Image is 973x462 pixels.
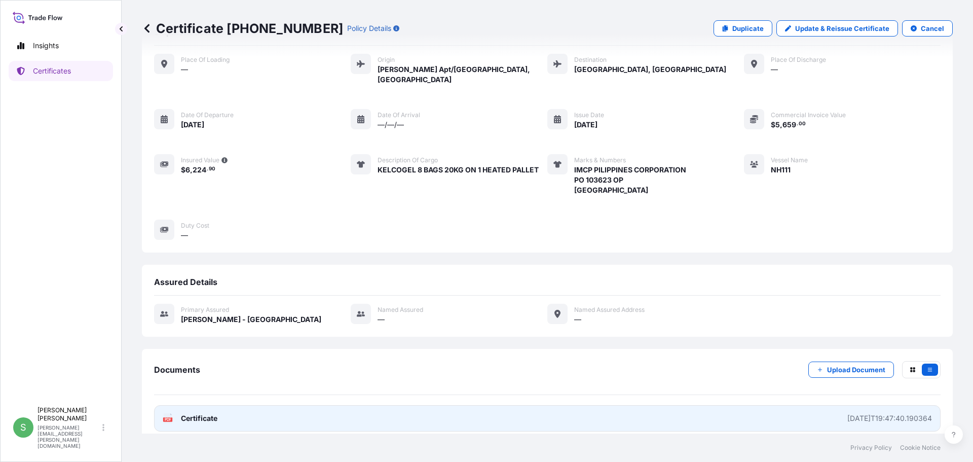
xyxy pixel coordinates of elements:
[378,56,395,64] span: Origin
[771,64,778,75] span: —
[771,165,791,175] span: NH111
[574,156,626,164] span: Marks & Numbers
[181,413,217,423] span: Certificate
[771,111,846,119] span: Commercial Invoice Value
[574,165,686,195] span: IMCP PILIPPINES CORPORATION PO 103623 OP [GEOGRAPHIC_DATA]
[9,35,113,56] a: Insights
[181,306,229,314] span: Primary assured
[775,121,780,128] span: 5
[38,406,100,422] p: [PERSON_NAME] [PERSON_NAME]
[181,222,209,230] span: Duty Cost
[574,56,607,64] span: Destination
[714,20,772,37] a: Duplicate
[142,20,343,37] p: Certificate [PHONE_NUMBER]
[574,306,645,314] span: Named Assured Address
[771,121,775,128] span: $
[378,165,539,175] span: KELCOGEL 8 BAGS 20KG ON 1 HEATED PALLET
[799,122,806,126] span: 00
[185,166,190,173] span: 6
[797,122,798,126] span: .
[771,56,826,64] span: Place of discharge
[378,120,404,130] span: —/—/—
[378,64,547,85] span: [PERSON_NAME] Apt/[GEOGRAPHIC_DATA], [GEOGRAPHIC_DATA]
[776,20,898,37] a: Update & Reissue Certificate
[38,424,100,449] p: [PERSON_NAME][EMAIL_ADDRESS][PERSON_NAME][DOMAIN_NAME]
[378,314,385,325] span: —
[574,64,726,75] span: [GEOGRAPHIC_DATA], [GEOGRAPHIC_DATA]
[378,306,423,314] span: Named Assured
[209,167,215,171] span: 90
[378,156,438,164] span: Description of cargo
[154,405,941,432] a: PDFCertificate[DATE]T19:47:40.190364
[902,20,953,37] button: Cancel
[181,230,188,240] span: —
[181,314,321,325] span: [PERSON_NAME] - [GEOGRAPHIC_DATA]
[181,64,188,75] span: —
[190,166,193,173] span: ,
[154,365,200,375] span: Documents
[900,444,941,452] a: Cookie Notice
[921,23,944,33] p: Cancel
[771,156,808,164] span: Vessel Name
[154,277,217,287] span: Assured Details
[20,422,26,433] span: S
[574,120,597,130] span: [DATE]
[847,413,932,423] div: [DATE]T19:47:40.190364
[574,314,581,325] span: —
[827,365,885,375] p: Upload Document
[181,120,204,130] span: [DATE]
[181,156,219,164] span: Insured Value
[181,56,230,64] span: Place of Loading
[808,362,894,378] button: Upload Document
[33,41,59,51] p: Insights
[780,121,782,128] span: ,
[33,66,71,76] p: Certificates
[193,166,206,173] span: 224
[795,23,889,33] p: Update & Reissue Certificate
[347,23,391,33] p: Policy Details
[574,111,604,119] span: Issue Date
[782,121,796,128] span: 659
[732,23,764,33] p: Duplicate
[165,418,171,421] text: PDF
[181,166,185,173] span: $
[207,167,208,171] span: .
[9,61,113,81] a: Certificates
[850,444,892,452] a: Privacy Policy
[181,111,234,119] span: Date of departure
[378,111,420,119] span: Date of arrival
